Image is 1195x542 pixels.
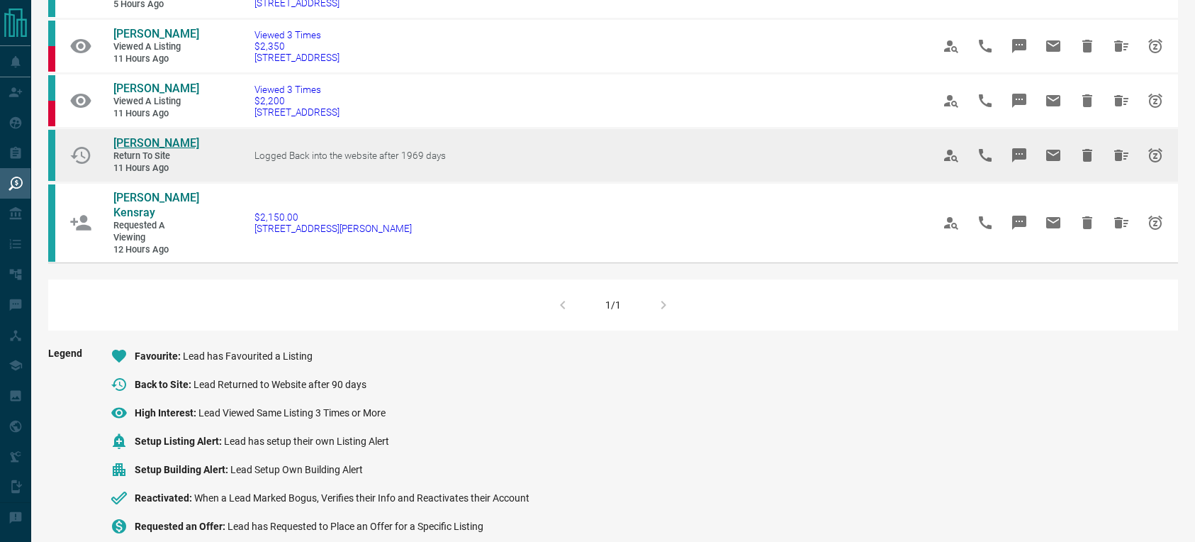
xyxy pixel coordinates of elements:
a: [PERSON_NAME] [113,82,198,96]
span: Message [1002,138,1036,172]
div: condos.ca [48,21,55,46]
span: 11 hours ago [113,162,198,175]
span: Back to Site [135,379,193,390]
span: Setup Building Alert [135,464,230,475]
div: condos.ca [48,75,55,101]
span: Email [1036,138,1070,172]
span: [PERSON_NAME] Kensray [113,191,199,219]
span: Hide [1070,206,1104,240]
span: View Profile [934,29,968,63]
span: Snooze [1138,29,1172,63]
span: Lead Setup Own Building Alert [230,464,363,475]
span: $2,200 [254,95,340,106]
span: Email [1036,206,1070,240]
span: Viewed 3 Times [254,29,340,40]
span: [STREET_ADDRESS][PERSON_NAME] [254,223,412,234]
span: Call [968,138,1002,172]
span: 11 hours ago [113,53,198,65]
div: property.ca [48,101,55,126]
span: Return to Site [113,150,198,162]
span: Viewed a Listing [113,41,198,53]
a: [PERSON_NAME] Kensray [113,191,198,221]
span: Lead has setup their own Listing Alert [224,436,389,447]
span: Lead has Favourited a Listing [183,350,313,362]
span: Hide All from Manpreet Kensray [1104,206,1138,240]
span: Viewed 3 Times [254,84,340,95]
span: Reactivated [135,492,194,504]
div: condos.ca [48,184,55,262]
span: When a Lead Marked Bogus, Verifies their Info and Reactivates their Account [194,492,529,504]
span: Logged Back into the website after 1969 days [254,150,446,161]
span: $2,350 [254,40,340,52]
span: 12 hours ago [113,244,198,256]
span: Snooze [1138,206,1172,240]
span: Snooze [1138,84,1172,118]
a: Viewed 3 Times$2,350[STREET_ADDRESS] [254,29,340,63]
div: condos.ca [48,130,55,181]
a: [PERSON_NAME] [113,136,198,151]
span: Snooze [1138,138,1172,172]
span: View Profile [934,138,968,172]
span: Lead Returned to Website after 90 days [193,379,366,390]
span: Email [1036,84,1070,118]
span: Hide [1070,84,1104,118]
span: Lead Viewed Same Listing 3 Times or More [198,407,386,419]
span: Message [1002,84,1036,118]
span: View Profile [934,84,968,118]
span: Hide All from Khaled Gaber [1104,138,1138,172]
span: [PERSON_NAME] [113,27,199,40]
span: Call [968,84,1002,118]
span: Message [1002,29,1036,63]
a: Viewed 3 Times$2,200[STREET_ADDRESS] [254,84,340,118]
span: [PERSON_NAME] [113,136,199,150]
span: Call [968,206,1002,240]
span: $2,150.00 [254,211,412,223]
a: [PERSON_NAME] [113,27,198,42]
span: Hide [1070,138,1104,172]
span: [STREET_ADDRESS] [254,106,340,118]
span: Call [968,29,1002,63]
span: Lead has Requested to Place an Offer for a Specific Listing [228,521,483,532]
span: Hide All from Sureshkumar Nagarajan [1104,84,1138,118]
span: View Profile [934,206,968,240]
span: High Interest [135,407,198,419]
span: Viewed a Listing [113,96,198,108]
span: Email [1036,29,1070,63]
span: 11 hours ago [113,108,198,120]
div: 1/1 [605,299,621,311]
a: $2,150.00[STREET_ADDRESS][PERSON_NAME] [254,211,412,234]
div: property.ca [48,46,55,72]
span: Requested an Offer [135,521,228,532]
span: Requested a Viewing [113,220,198,243]
span: Hide All from Sureshkumar Nagarajan [1104,29,1138,63]
span: Hide [1070,29,1104,63]
span: [STREET_ADDRESS] [254,52,340,63]
span: [PERSON_NAME] [113,82,199,95]
span: Favourite [135,350,183,362]
span: Message [1002,206,1036,240]
span: Setup Listing Alert [135,436,224,447]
